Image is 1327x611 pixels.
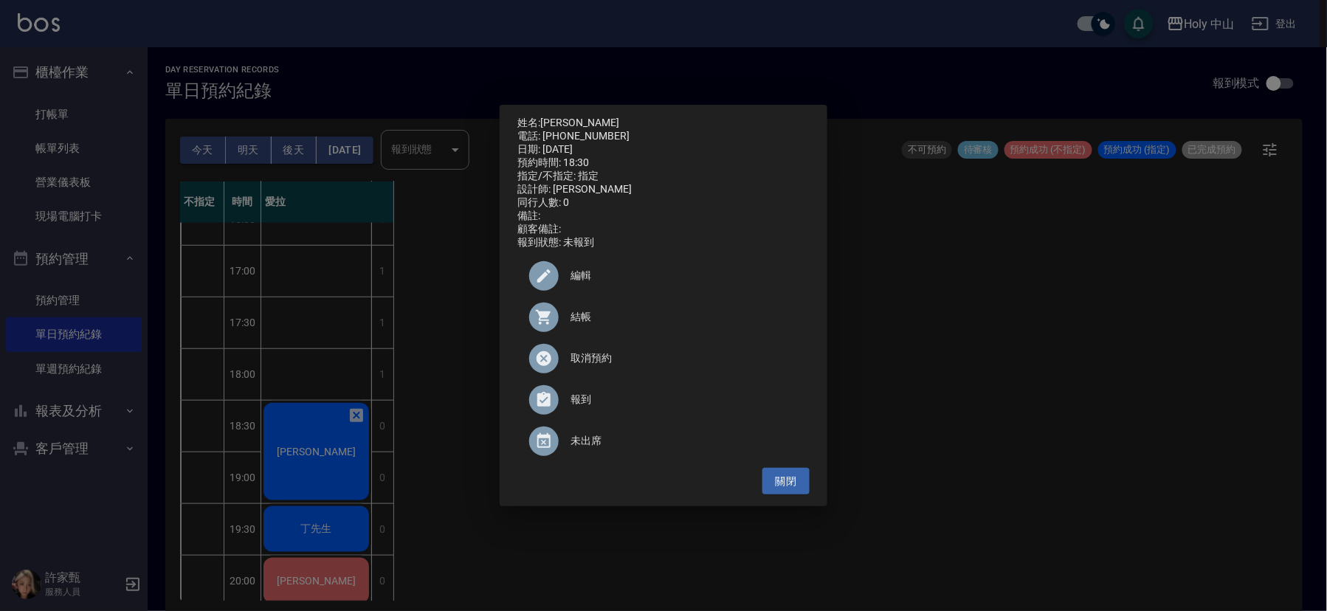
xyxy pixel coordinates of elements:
[540,117,619,128] a: [PERSON_NAME]
[762,468,810,495] button: 關閉
[517,143,810,156] div: 日期: [DATE]
[517,297,810,338] a: 結帳
[571,309,798,325] span: 結帳
[571,433,798,449] span: 未出席
[517,210,810,223] div: 備註:
[571,392,798,407] span: 報到
[517,255,810,297] div: 編輯
[517,379,810,421] div: 報到
[517,421,810,462] div: 未出席
[517,130,810,143] div: 電話: [PHONE_NUMBER]
[517,156,810,170] div: 預約時間: 18:30
[571,268,798,283] span: 編輯
[571,351,798,366] span: 取消預約
[517,170,810,183] div: 指定/不指定: 指定
[517,196,810,210] div: 同行人數: 0
[517,183,810,196] div: 設計師: [PERSON_NAME]
[517,117,810,130] p: 姓名:
[517,223,810,236] div: 顧客備註:
[517,236,810,249] div: 報到狀態: 未報到
[517,338,810,379] div: 取消預約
